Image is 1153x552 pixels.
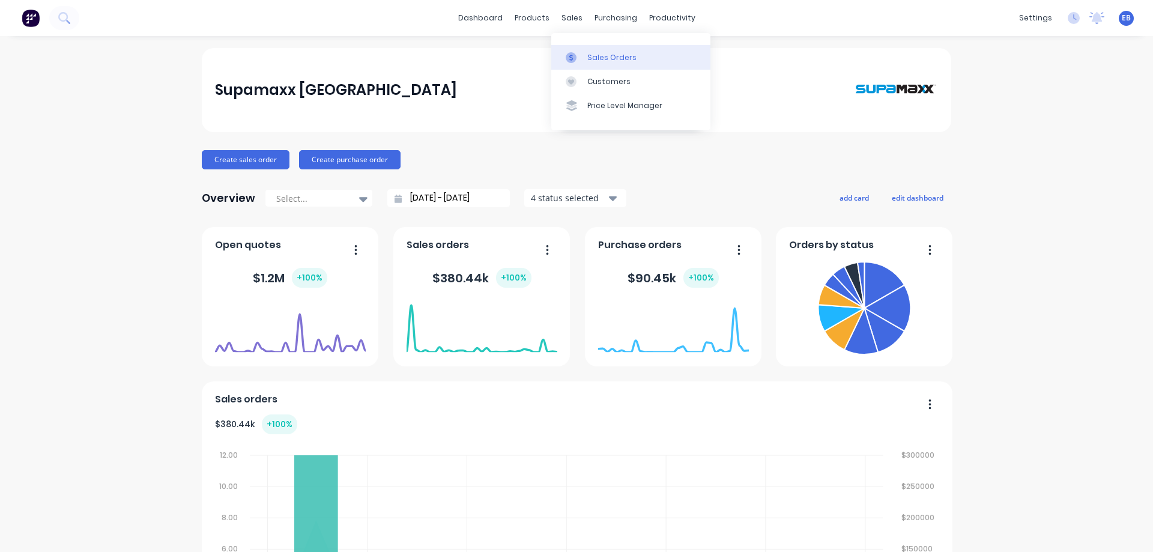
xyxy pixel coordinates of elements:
div: 4 status selected [531,192,607,204]
a: Price Level Manager [551,94,710,118]
div: purchasing [589,9,643,27]
div: settings [1013,9,1058,27]
div: + 100 % [683,268,719,288]
span: Sales orders [407,238,469,252]
span: Orders by status [789,238,874,252]
div: Supamaxx [GEOGRAPHIC_DATA] [215,78,457,102]
div: products [509,9,555,27]
button: Create purchase order [299,150,401,169]
a: Customers [551,70,710,94]
div: + 100 % [292,268,327,288]
div: $ 1.2M [253,268,327,288]
button: add card [832,190,877,205]
tspan: 8.00 [222,512,238,523]
div: $ 90.45k [628,268,719,288]
button: 4 status selected [524,189,626,207]
img: Supamaxx Australia [854,60,938,120]
div: Customers [587,76,631,87]
div: + 100 % [496,268,531,288]
tspan: $250000 [903,481,936,491]
tspan: $200000 [903,512,936,523]
span: EB [1122,13,1131,23]
tspan: $300000 [903,450,936,460]
tspan: 10.00 [219,481,238,491]
span: Purchase orders [598,238,682,252]
div: productivity [643,9,701,27]
div: sales [555,9,589,27]
tspan: 12.00 [220,450,238,460]
button: Create sales order [202,150,289,169]
div: + 100 % [262,414,297,434]
span: Open quotes [215,238,281,252]
a: Sales Orders [551,45,710,69]
div: Price Level Manager [587,100,662,111]
div: $ 380.44k [215,414,297,434]
button: edit dashboard [884,190,951,205]
div: Sales Orders [587,52,637,63]
a: dashboard [452,9,509,27]
div: Overview [202,186,255,210]
div: $ 380.44k [432,268,531,288]
img: Factory [22,9,40,27]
